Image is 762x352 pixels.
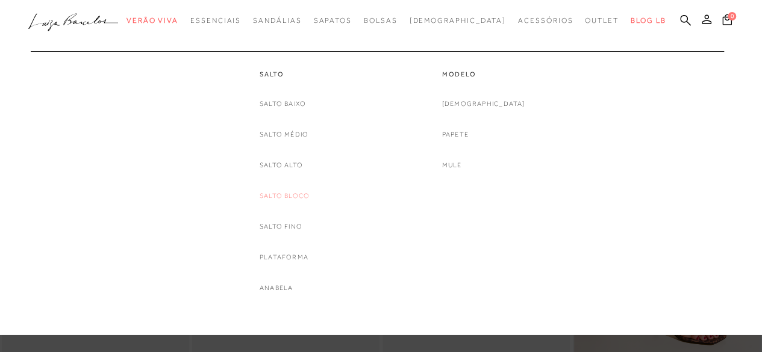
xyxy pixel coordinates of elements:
[260,220,302,233] a: noSubCategoriesText
[190,16,241,25] span: Essenciais
[442,69,525,79] a: categoryNavScreenReaderText
[313,10,351,32] a: categoryNavScreenReaderText
[253,10,301,32] a: categoryNavScreenReaderText
[442,97,525,110] a: noSubCategoriesText
[260,190,310,202] a: noSubCategoriesText
[409,16,506,25] span: [DEMOGRAPHIC_DATA]
[190,10,241,32] a: categoryNavScreenReaderText
[313,16,351,25] span: Sapatos
[631,16,666,25] span: BLOG LB
[364,16,398,25] span: Bolsas
[253,16,301,25] span: Sandálias
[518,16,573,25] span: Acessórios
[260,251,308,264] a: noSubCategoriesText
[364,10,398,32] a: categoryNavScreenReaderText
[126,16,178,25] span: Verão Viva
[409,10,506,32] a: noSubCategoriesText
[260,159,303,171] a: noSubCategoriesText
[126,10,178,32] a: categoryNavScreenReaderText
[260,128,308,141] a: noSubCategoriesText
[585,16,619,25] span: Outlet
[260,282,293,294] a: noSubCategoriesText
[260,97,306,110] a: noSubCategoriesText
[442,128,469,141] a: noSubCategoriesText
[585,10,619,32] a: categoryNavScreenReaderText
[719,13,735,29] button: 0
[728,12,736,20] span: 0
[260,69,310,79] a: categoryNavScreenReaderText
[631,10,666,32] a: BLOG LB
[518,10,573,32] a: categoryNavScreenReaderText
[442,159,462,171] a: noSubCategoriesText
